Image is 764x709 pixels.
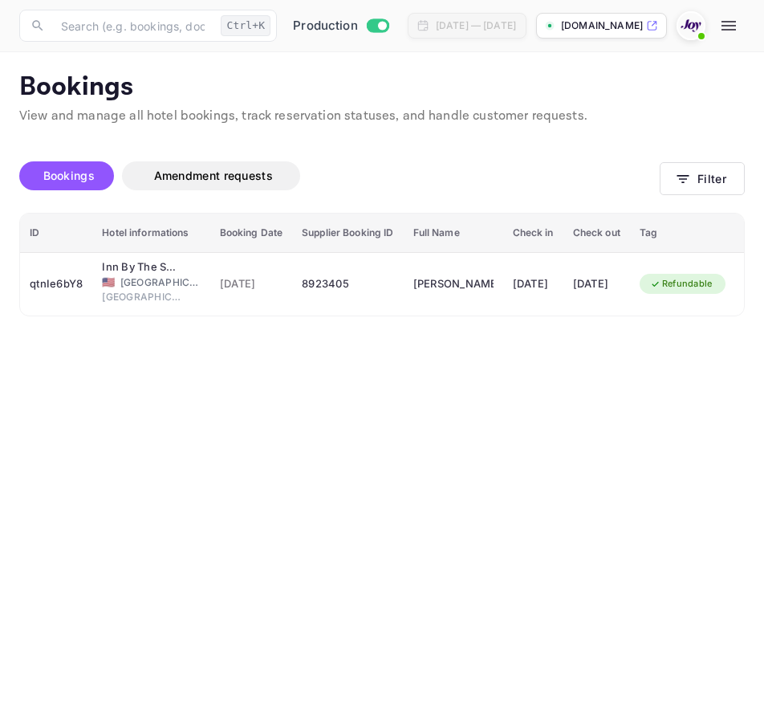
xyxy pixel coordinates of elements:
th: Check in [503,214,563,253]
input: Search (e.g. bookings, documentation) [51,10,214,42]
div: [DATE] [573,271,620,297]
div: Inn By The Sea La Jolla [102,259,182,275]
div: qtnIe6bY8 [30,271,83,297]
div: Switch to Sandbox mode [286,17,395,35]
button: Filter [660,162,745,195]
div: Lacey Mccormick [413,271,494,297]
img: With Joy [678,13,704,39]
th: ID [20,214,92,253]
th: Check out [563,214,630,253]
span: Bookings [43,169,95,182]
span: [GEOGRAPHIC_DATA] [120,275,201,290]
span: Amendment requests [154,169,273,182]
th: Full Name [404,214,503,253]
div: Ctrl+K [221,15,270,36]
th: Hotel informations [92,214,209,253]
div: Refundable [640,274,723,294]
span: United States of America [102,277,115,287]
div: account-settings tabs [19,161,660,190]
span: [DATE] [220,275,283,293]
p: [DOMAIN_NAME] [561,18,643,33]
p: View and manage all hotel bookings, track reservation statuses, and handle customer requests. [19,107,745,126]
th: Tag [630,214,736,253]
span: Production [293,17,358,35]
div: [DATE] — [DATE] [436,18,516,33]
div: [DATE] [513,271,554,297]
div: 8923405 [302,271,393,297]
p: Bookings [19,71,745,104]
th: Supplier Booking ID [292,214,403,253]
span: [GEOGRAPHIC_DATA] [102,290,182,304]
th: Booking Date [210,214,293,253]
